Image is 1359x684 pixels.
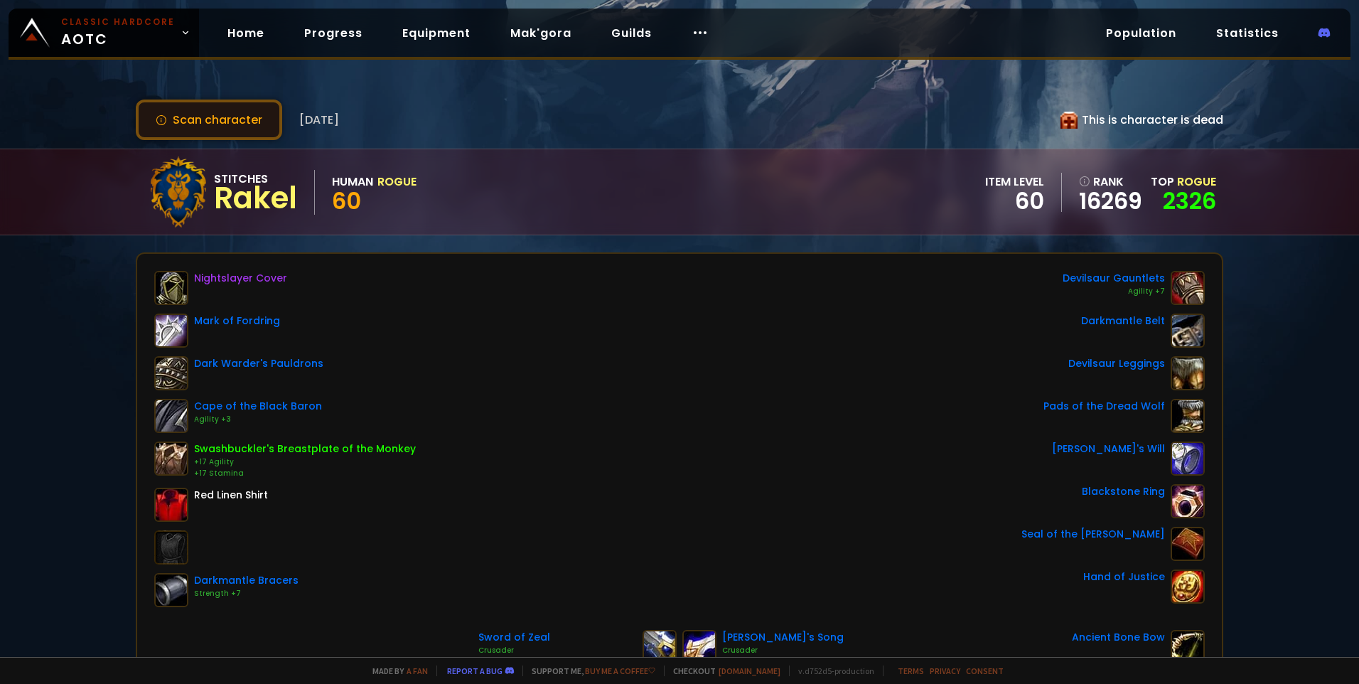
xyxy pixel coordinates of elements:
[1151,173,1216,191] div: Top
[9,9,199,57] a: Classic HardcoreAOTC
[1060,111,1223,129] div: This is character is dead
[930,666,960,676] a: Privacy
[1095,18,1188,48] a: Population
[194,588,299,599] div: Strength +7
[522,666,655,676] span: Support me,
[194,399,322,414] div: Cape of the Black Baron
[407,666,428,676] a: a fan
[194,442,416,456] div: Swashbuckler's Breastplate of the Monkey
[364,666,428,676] span: Made by
[600,18,663,48] a: Guilds
[1171,314,1205,348] img: item-22002
[194,271,287,286] div: Nightslayer Cover
[194,414,322,425] div: Agility +3
[154,314,188,348] img: item-15411
[1082,484,1165,499] div: Blackstone Ring
[1205,18,1290,48] a: Statistics
[585,666,655,676] a: Buy me a coffee
[1171,442,1205,476] img: item-12548
[722,630,881,645] div: [PERSON_NAME]'s Song
[1163,185,1216,217] a: 2326
[154,442,188,476] img: item-10182
[1043,399,1165,414] div: Pads of the Dread Wolf
[682,630,716,664] img: item-15806
[499,18,583,48] a: Mak'gora
[789,666,874,676] span: v. d752d5 - production
[391,18,482,48] a: Equipment
[1171,399,1205,433] img: item-13210
[299,111,339,129] span: [DATE]
[154,573,188,607] img: item-22004
[1171,271,1205,305] img: item-15063
[194,314,280,328] div: Mark of Fordring
[898,666,924,676] a: Terms
[478,630,637,645] div: Sword of Zeal
[154,271,188,305] img: item-16821
[1052,442,1165,456] div: [PERSON_NAME]'s Will
[1072,630,1165,645] div: Ancient Bone Bow
[214,188,297,209] div: Rakel
[719,666,780,676] a: [DOMAIN_NAME]
[664,666,780,676] span: Checkout
[722,645,881,656] div: Crusader
[194,356,323,371] div: Dark Warder's Pauldrons
[1083,570,1165,584] div: Hand of Justice
[1079,173,1142,191] div: rank
[447,666,503,676] a: Report a bug
[1171,570,1205,604] img: item-11815
[1171,484,1205,518] img: item-17713
[1171,630,1205,664] img: item-18680
[293,18,374,48] a: Progress
[1021,527,1165,542] div: Seal of the [PERSON_NAME]
[1177,173,1216,190] span: Rogue
[194,488,268,503] div: Red Linen Shirt
[214,170,297,188] div: Stitches
[985,173,1044,191] div: item level
[332,185,361,217] span: 60
[216,18,276,48] a: Home
[643,630,677,664] img: item-6622
[966,666,1004,676] a: Consent
[194,456,416,468] div: +17 Agility
[1063,271,1165,286] div: Devilsaur Gauntlets
[61,16,175,28] small: Classic Hardcore
[1081,314,1165,328] div: Darkmantle Belt
[1063,286,1165,297] div: Agility +7
[478,645,637,656] div: Crusader
[154,399,188,433] img: item-13340
[1171,527,1205,561] img: item-13209
[377,173,417,191] div: Rogue
[332,173,373,191] div: Human
[194,468,416,479] div: +17 Stamina
[985,191,1044,212] div: 60
[194,573,299,588] div: Darkmantle Bracers
[154,488,188,522] img: item-2575
[1068,356,1165,371] div: Devilsaur Leggings
[61,16,175,50] span: AOTC
[1079,191,1142,212] a: 16269
[136,100,282,140] button: Scan character
[1171,356,1205,390] img: item-15062
[154,356,188,390] img: item-22241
